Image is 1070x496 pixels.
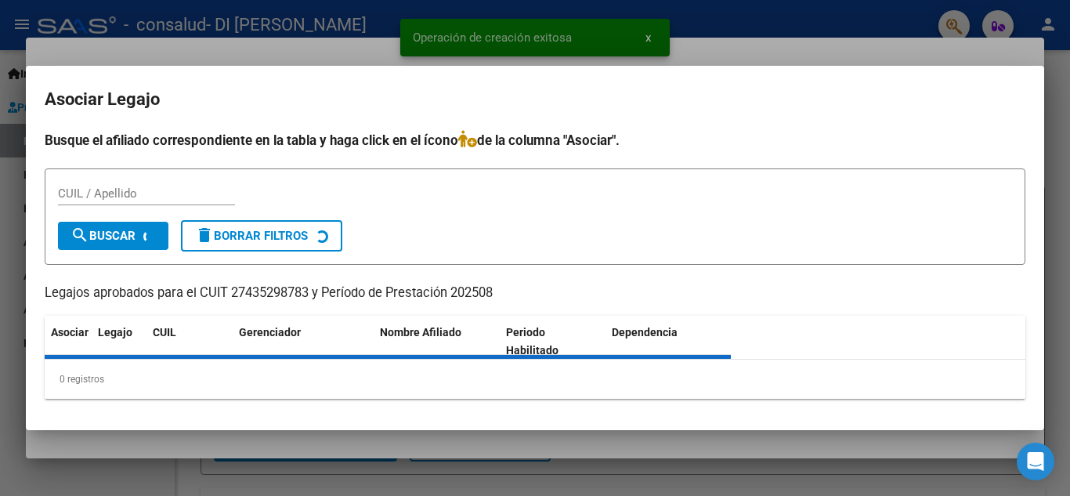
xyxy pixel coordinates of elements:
[506,326,558,357] span: Periodo Habilitado
[70,229,136,243] span: Buscar
[45,360,1025,399] div: 0 registros
[233,316,374,367] datatable-header-cell: Gerenciador
[605,316,732,367] datatable-header-cell: Dependencia
[374,316,500,367] datatable-header-cell: Nombre Afiliado
[146,316,233,367] datatable-header-cell: CUIL
[45,284,1025,303] p: Legajos aprobados para el CUIT 27435298783 y Período de Prestación 202508
[51,326,89,339] span: Asociar
[153,326,176,339] span: CUIL
[98,326,132,339] span: Legajo
[92,316,146,367] datatable-header-cell: Legajo
[45,85,1025,114] h2: Asociar Legajo
[612,326,678,339] span: Dependencia
[70,226,89,244] mat-icon: search
[1017,443,1054,480] div: Open Intercom Messenger
[500,316,605,367] datatable-header-cell: Periodo Habilitado
[380,326,461,339] span: Nombre Afiliado
[195,229,308,243] span: Borrar Filtros
[45,316,92,367] datatable-header-cell: Asociar
[239,326,301,339] span: Gerenciador
[181,220,342,252] button: Borrar Filtros
[45,130,1025,150] h4: Busque el afiliado correspondiente en la tabla y haga click en el ícono de la columna "Asociar".
[58,222,168,250] button: Buscar
[195,226,214,244] mat-icon: delete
